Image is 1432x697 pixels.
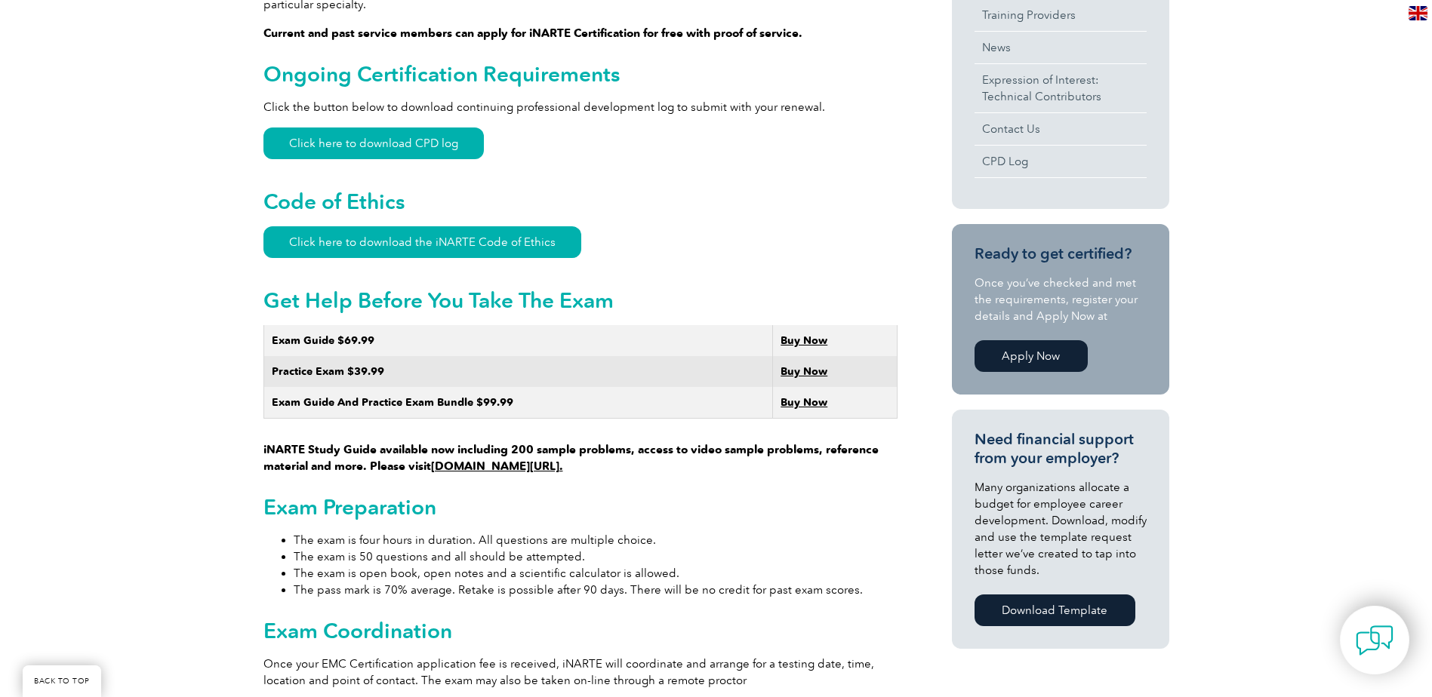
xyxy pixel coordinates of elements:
strong: Practice Exam $39.99 [272,365,384,378]
strong: Current and past service members can apply for iNARTE Certification for free with proof of service. [263,26,802,40]
a: Click here to download CPD log [263,127,484,159]
a: Buy Now [781,334,827,347]
strong: iNARTE Study Guide available now including 200 sample problems, access to video sample problems, ... [263,443,879,473]
a: Download Template [975,594,1135,626]
h2: Exam Preparation [263,495,898,519]
li: The exam is open book, open notes and a scientific calculator is allowed. [294,565,898,582]
a: News [975,32,1147,63]
strong: Exam Guide And Practice Exam Bundle $99.99 [272,396,513,409]
h2: Code of Ethics [263,189,898,213]
h2: Ongoing Certification Requirements [263,62,898,86]
p: Many organizations allocate a budget for employee career development. Download, modify and use th... [975,479,1147,579]
a: CPD Log [975,146,1147,177]
img: contact-chat.png [1356,622,1394,659]
a: Buy Now [781,365,827,378]
h3: Ready to get certified? [975,244,1147,263]
a: Buy Now [781,396,827,409]
h3: Need financial support from your employer? [975,430,1147,468]
a: Click here to download the iNARTE Code of Ethics [263,226,581,258]
h2: Exam Coordination [263,619,898,643]
a: Expression of Interest:Technical Contributors [975,64,1147,112]
p: Once your EMC Certification application fee is received, iNARTE will coordinate and arrange for a... [263,656,898,689]
strong: Exam Guide $69.99 [272,334,374,347]
li: The pass mark is 70% average. Retake is possible after 90 days. There will be no credit for past ... [294,582,898,598]
a: Contact Us [975,113,1147,145]
a: BACK TO TOP [23,665,101,697]
p: Once you’ve checked and met the requirements, register your details and Apply Now at [975,275,1147,324]
h2: Get Help Before You Take The Exam [263,288,898,312]
img: en [1409,6,1427,20]
li: The exam is four hours in duration. All questions are multiple choice. [294,532,898,548]
a: Apply Now [975,340,1088,372]
li: The exam is 50 questions and all should be attempted. [294,548,898,565]
p: Click the button below to download continuing professional development log to submit with your re... [263,99,898,115]
a: [DOMAIN_NAME][URL]. [431,459,563,473]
